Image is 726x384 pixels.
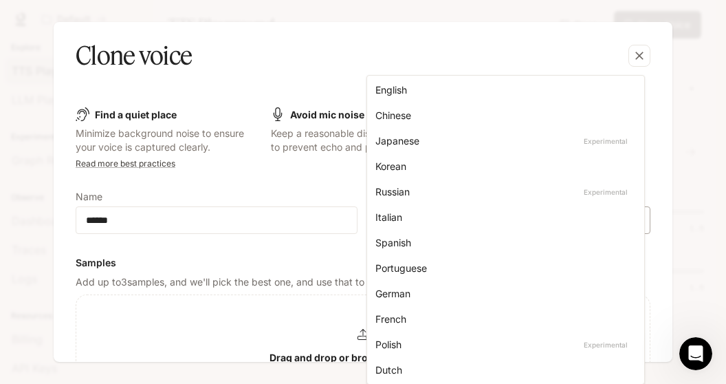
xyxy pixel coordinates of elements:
p: Experimental [581,135,630,147]
div: Portuguese [375,261,630,275]
div: Korean [375,159,630,173]
iframe: Intercom live chat [679,337,712,370]
div: French [375,312,630,326]
div: Italian [375,210,630,224]
div: German [375,286,630,301]
div: Dutch [375,363,630,377]
div: Polish [375,337,630,352]
div: Chinese [375,108,630,122]
p: Experimental [581,186,630,198]
div: Russian [375,184,630,199]
div: Spanish [375,235,630,250]
div: Japanese [375,134,630,148]
p: Experimental [581,339,630,351]
div: English [375,83,630,97]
